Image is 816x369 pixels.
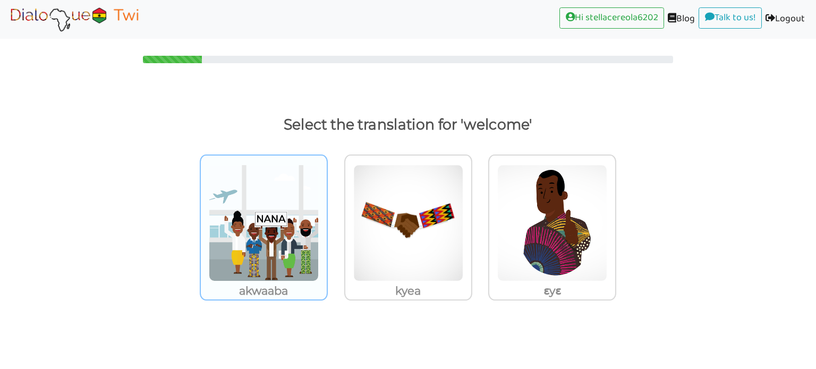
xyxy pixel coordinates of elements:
[664,7,699,31] a: Blog
[762,7,809,31] a: Logout
[489,281,615,301] p: ɛyɛ
[209,165,319,281] img: akwaaba-named-common3.png
[559,7,664,29] a: Hi stellacereola6202
[345,281,471,301] p: kyea
[20,112,795,138] p: Select the translation for 'welcome'
[201,281,327,301] p: akwaaba
[7,6,141,32] img: Select Course Page
[699,7,762,29] a: Talk to us!
[353,165,463,281] img: greetings.jpg
[497,165,607,281] img: certified3.png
